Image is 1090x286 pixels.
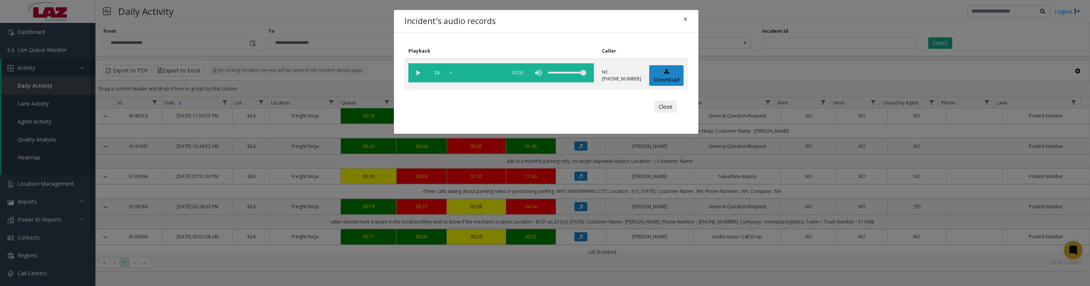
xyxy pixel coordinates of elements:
[683,14,688,24] span: ×
[427,63,447,82] span: playback speed button
[598,43,645,59] th: Caller
[654,101,677,113] button: Close
[548,63,586,82] div: volume level
[405,15,496,27] h4: Incident's audio records
[602,69,641,82] p: tel:[PHONE_NUMBER]
[678,10,693,29] button: Close
[405,43,598,59] th: Playback
[450,63,502,82] div: scrub bar
[649,65,684,86] a: Download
